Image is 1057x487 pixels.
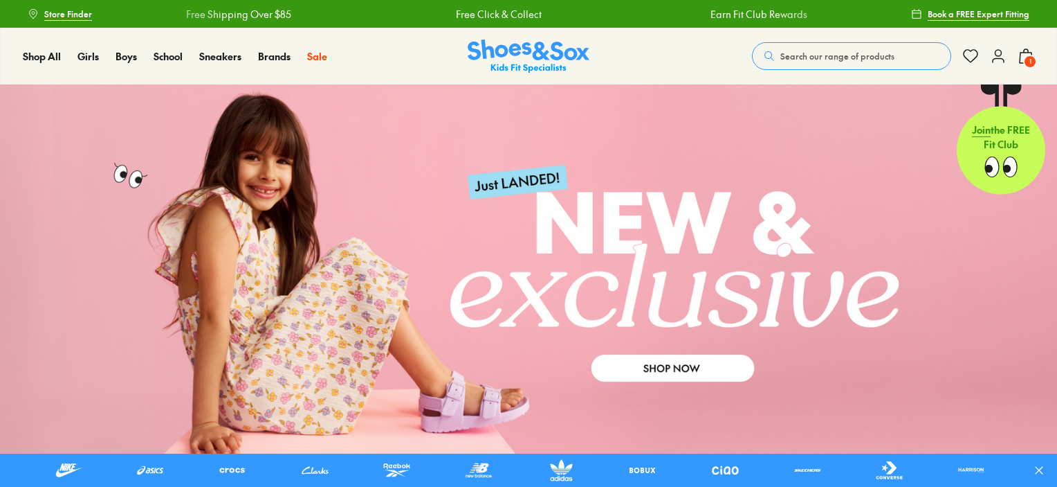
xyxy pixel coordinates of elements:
a: Girls [77,49,99,64]
a: Brands [258,49,291,64]
span: Shop All [23,49,61,63]
a: Sneakers [199,49,241,64]
span: 1 [1023,55,1037,69]
a: Free Shipping Over $85 [185,7,291,21]
img: SNS_Logo_Responsive.svg [468,39,589,73]
span: Store Finder [44,8,92,20]
a: Sale [307,49,327,64]
span: School [154,49,183,63]
span: Search our range of products [780,50,894,62]
button: 1 [1018,41,1034,71]
a: Book a FREE Expert Fitting [911,1,1029,26]
a: Earn Fit Club Rewards [710,7,807,21]
a: Free Click & Collect [455,7,541,21]
a: Boys [116,49,137,64]
a: Store Finder [28,1,92,26]
span: Girls [77,49,99,63]
a: School [154,49,183,64]
span: Sale [307,49,327,63]
span: Sneakers [199,49,241,63]
span: Brands [258,49,291,63]
button: Search our range of products [752,42,951,70]
a: Shop All [23,49,61,64]
p: the FREE Fit Club [957,112,1045,163]
a: Jointhe FREE Fit Club [957,84,1045,195]
span: Book a FREE Expert Fitting [928,8,1029,20]
a: Shoes & Sox [468,39,589,73]
span: Join [972,123,991,136]
span: Boys [116,49,137,63]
